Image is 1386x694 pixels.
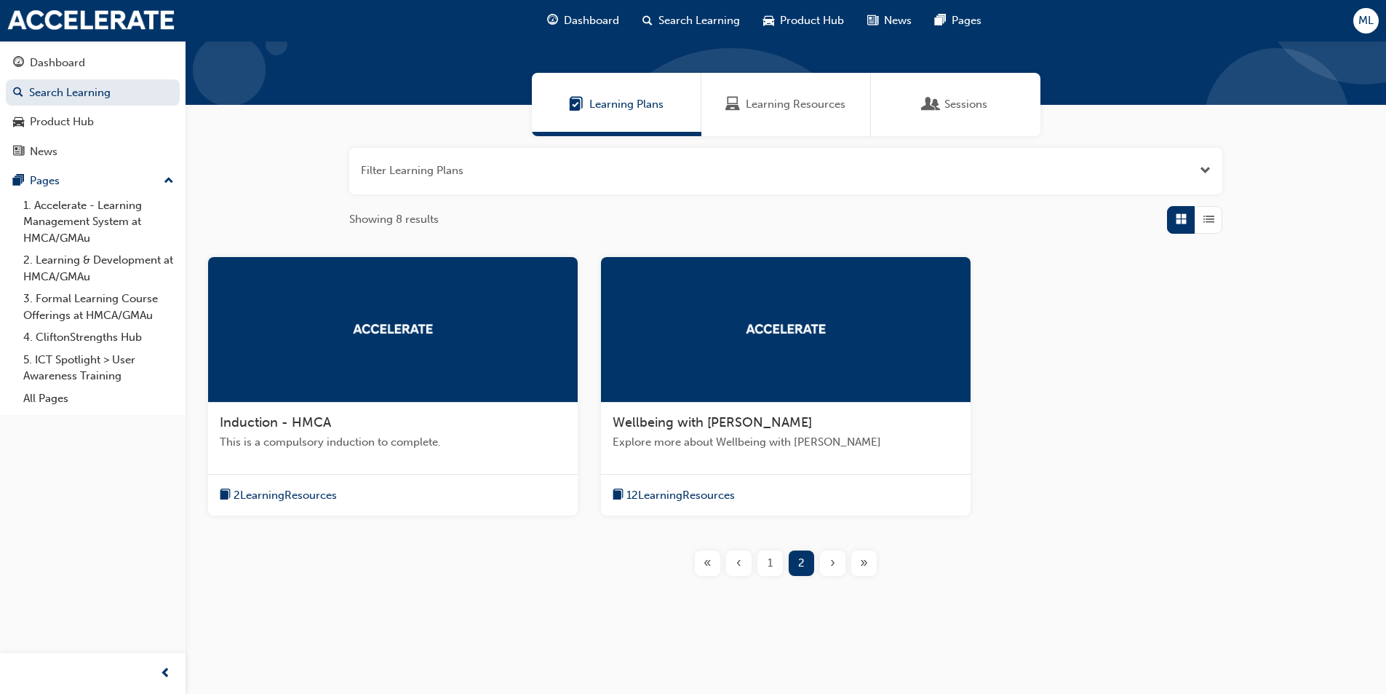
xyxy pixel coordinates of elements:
span: book-icon [220,486,231,505]
a: news-iconNews [856,6,923,36]
button: Page 2 [786,551,817,576]
a: 4. CliftonStrengths Hub [17,326,180,349]
span: search-icon [13,87,23,100]
span: prev-icon [160,665,171,683]
a: SessionsSessions [871,73,1040,136]
span: Learning Plans [569,96,584,113]
button: First page [692,551,723,576]
div: Pages [30,173,60,189]
span: car-icon [13,116,24,129]
button: Page 1 [754,551,786,576]
span: This is a compulsory induction to complete. [220,434,566,451]
a: 1. Accelerate - Learning Management System at HMCA/GMAu [17,194,180,250]
span: Sessions [924,96,939,113]
span: » [860,555,868,572]
a: 5. ICT Spotlight > User Awareness Training [17,349,180,387]
span: Pages [952,12,981,29]
span: Wellbeing with [PERSON_NAME] [613,414,812,430]
span: Search Learning [658,12,740,29]
div: Product Hub [30,114,94,130]
span: Learning Plans [589,96,664,113]
button: Open the filter [1200,162,1211,179]
button: DashboardSearch LearningProduct HubNews [6,47,180,167]
button: Previous page [723,551,754,576]
button: book-icon12LearningResources [613,486,735,505]
span: up-icon [164,172,174,191]
span: Showing 8 results [349,211,439,228]
span: news-icon [867,12,878,30]
a: All Pages [17,387,180,410]
button: Next page [817,551,848,576]
a: News [6,138,180,165]
span: Grid [1176,211,1187,228]
span: guage-icon [13,57,24,70]
a: Product Hub [6,109,180,135]
a: Learning PlansLearning Plans [532,73,701,136]
span: news-icon [13,146,24,159]
span: search-icon [642,12,653,30]
img: accelerate-hmca [746,324,826,334]
img: accelerate-hmca [7,10,175,31]
span: car-icon [763,12,774,30]
a: pages-iconPages [923,6,993,36]
a: Search Learning [6,79,180,106]
span: guage-icon [547,12,558,30]
a: Dashboard [6,50,180,76]
button: ML [1353,8,1379,33]
a: car-iconProduct Hub [752,6,856,36]
button: Pages [6,167,180,194]
img: accelerate-hmca [353,324,433,334]
div: Dashboard [30,55,85,71]
a: accelerate-hmcaInduction - HMCAThis is a compulsory induction to complete.book-icon2LearningResou... [208,257,578,516]
a: search-iconSearch Learning [631,6,752,36]
span: Dashboard [564,12,619,29]
span: pages-icon [13,175,24,188]
button: Last page [848,551,880,576]
span: Explore more about Wellbeing with [PERSON_NAME] [613,434,959,451]
span: 1 [768,555,773,572]
a: guage-iconDashboard [535,6,631,36]
span: 2 Learning Resources [234,487,337,504]
span: News [884,12,912,29]
div: News [30,143,57,160]
span: ‹ [736,555,741,572]
span: « [704,555,712,572]
span: Learning Resources [746,96,845,113]
button: book-icon2LearningResources [220,486,337,505]
span: 2 [798,555,805,572]
span: book-icon [613,486,624,505]
span: ML [1358,12,1374,29]
a: 2. Learning & Development at HMCA/GMAu [17,249,180,288]
span: Learning Resources [725,96,740,113]
span: Sessions [944,96,987,113]
a: Learning ResourcesLearning Resources [701,73,871,136]
span: pages-icon [935,12,946,30]
a: 3. Formal Learning Course Offerings at HMCA/GMAu [17,288,180,326]
span: Product Hub [780,12,844,29]
span: Induction - HMCA [220,414,331,430]
span: List [1203,211,1214,228]
span: 12 Learning Resources [626,487,735,504]
a: accelerate-hmcaWellbeing with [PERSON_NAME]Explore more about Wellbeing with [PERSON_NAME]book-ic... [601,257,971,516]
span: › [830,555,835,572]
